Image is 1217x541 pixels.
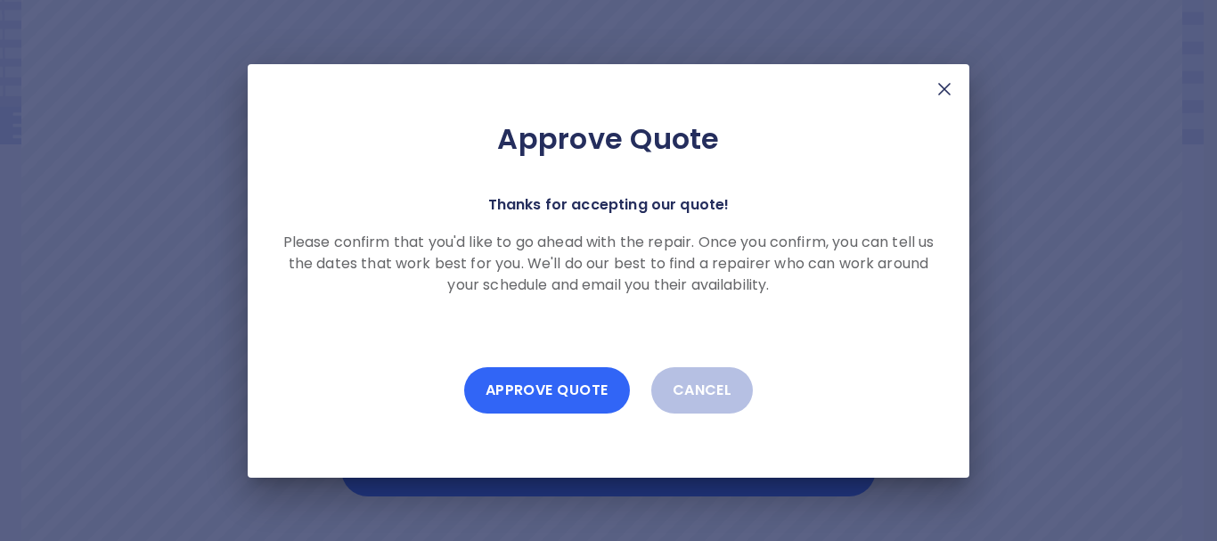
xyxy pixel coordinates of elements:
[464,367,630,414] button: Approve Quote
[651,367,754,414] button: Cancel
[934,78,955,100] img: X Mark
[276,232,941,296] p: Please confirm that you'd like to go ahead with the repair. Once you confirm, you can tell us the...
[488,193,730,217] p: Thanks for accepting our quote!
[276,121,941,157] h2: Approve Quote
